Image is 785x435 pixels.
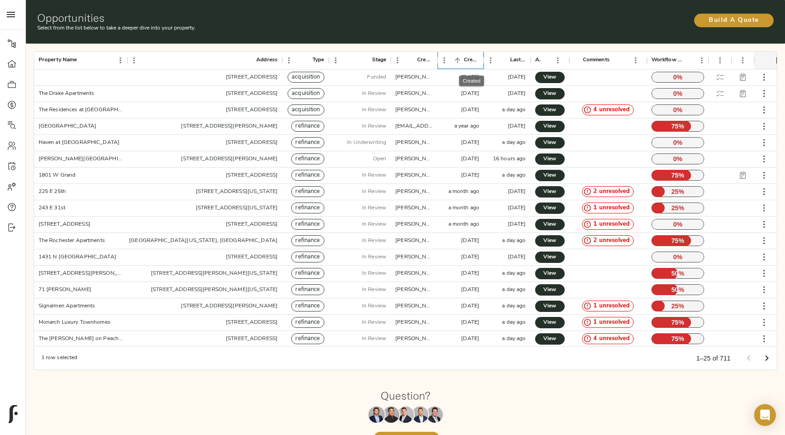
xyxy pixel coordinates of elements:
p: 1–25 of 711 [696,354,731,363]
div: Created By [417,51,432,69]
div: 2 unresolved [582,186,634,197]
span: % [677,138,683,147]
button: Sort [359,54,372,67]
div: 47 Ann St [39,270,123,277]
div: Comments [569,51,647,69]
div: zach@fulcrumlendingcorp.com [395,237,432,245]
button: Build A Quote [694,14,774,27]
div: 1 unresolved [582,317,634,328]
p: In Review [362,106,386,114]
span: View [544,269,556,278]
div: 4 unresolved [582,104,634,115]
span: View [544,73,556,82]
div: 1 row selected [41,354,78,362]
div: a day ago [502,172,526,179]
img: Kenneth Mendonça [383,406,399,423]
span: refinance [292,220,323,229]
a: [STREET_ADDRESS] [226,336,278,341]
div: DD [709,51,731,69]
p: In Review [362,237,386,245]
div: a day ago [502,335,526,343]
a: View [535,333,565,345]
a: View [535,121,565,132]
span: acquisition [288,89,323,98]
div: a day ago [502,270,526,277]
div: The Rochester Apartments [39,237,105,245]
div: Address [127,51,283,69]
p: Select from the list below to take a deeper dive into your property. [37,24,528,32]
div: zach@fulcrumlendingcorp.com [395,90,432,98]
div: justin@fulcrumlendingcorp.com [395,139,432,147]
div: 5 days ago [508,253,526,261]
a: [STREET_ADDRESS] [226,74,278,80]
a: View [535,301,565,312]
div: Created [459,76,484,86]
p: In Review [362,335,386,343]
h1: Opportunities [37,11,528,24]
div: a day ago [502,319,526,326]
a: [STREET_ADDRESS] [226,173,278,178]
div: justin@fulcrumlendingcorp.com [395,319,432,326]
span: % [677,252,683,262]
a: View [535,268,565,279]
p: 25 [651,186,705,197]
div: Created [437,51,484,69]
div: zach@fulcrumlendingcorp.com [395,302,432,310]
a: 3939 [PERSON_NAME] [PERSON_NAME] [GEOGRAPHIC_DATA][US_STATE], [GEOGRAPHIC_DATA] [22,238,278,243]
div: Last Updated [510,51,526,69]
button: Sort [451,54,464,67]
span: View [544,302,556,311]
div: a day ago [502,139,526,147]
div: 243 E 31st [39,204,65,212]
button: Menu [329,54,343,67]
span: % [677,73,683,82]
span: % [679,187,685,196]
p: 75 [651,235,705,246]
img: logo [9,405,18,423]
div: 14 days ago [461,286,479,294]
p: In Underwriting [347,138,386,147]
span: % [679,285,685,294]
div: a day ago [502,286,526,294]
button: Menu [437,54,451,67]
a: View [535,137,565,148]
div: a month ago [448,188,479,196]
div: 1 unresolved [582,203,634,213]
div: 3 months ago [461,155,479,163]
div: zach@fulcrumlendingcorp.com [395,253,432,261]
div: Last Updated [484,51,530,69]
div: The Byron on Peachtree [39,335,123,343]
span: 2 unresolved [590,237,633,245]
span: % [679,203,685,213]
button: Sort [300,54,313,67]
div: 1 unresolved [582,301,634,311]
span: 1 unresolved [590,220,633,229]
p: In Review [362,269,386,277]
div: Property Name [34,51,127,69]
span: 4 unresolved [590,106,633,114]
a: View [535,153,565,165]
span: refinance [292,122,323,131]
div: zach@fulcrumlendingcorp.com [395,106,432,114]
div: justin@fulcrumlendingcorp.com [395,335,432,343]
span: % [677,89,683,98]
p: 75 [651,317,705,328]
p: In Review [362,302,386,310]
button: Sort [243,54,256,67]
div: Type [282,51,328,69]
span: View [544,187,556,197]
p: 75 [651,121,705,132]
p: In Review [362,89,386,98]
span: View [544,171,556,180]
img: Zach Frizzera [397,406,414,423]
span: Build A Quote [703,15,765,26]
p: 0 [651,252,705,262]
div: 16 hours ago [493,155,526,163]
div: Signalmen Apartments [39,302,95,310]
div: a year ago [454,123,479,130]
div: Actions [531,51,569,69]
span: View [544,203,556,213]
a: View [535,88,565,99]
p: Funded [367,73,386,81]
span: % [679,269,685,278]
